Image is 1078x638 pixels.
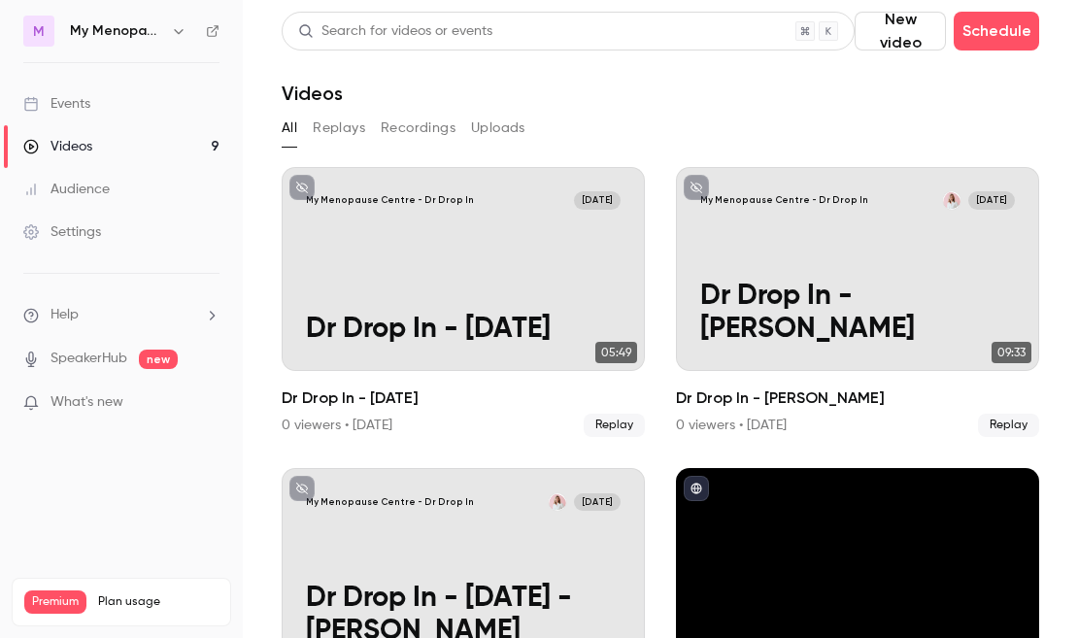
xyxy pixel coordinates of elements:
[70,21,163,41] h6: My Menopause Centre - Dr Drop In
[282,12,1039,626] section: Videos
[684,175,709,200] button: unpublished
[306,496,474,509] p: My Menopause Centre - Dr Drop In
[282,167,645,437] a: My Menopause Centre - Dr Drop In[DATE]Dr Drop In - [DATE]05:49Dr Drop In - [DATE]0 viewers • [DAT...
[992,342,1031,363] span: 09:33
[549,493,567,512] img: Dr Clare Spencer
[51,392,123,413] span: What's new
[574,493,621,512] span: [DATE]
[471,113,525,144] button: Uploads
[289,175,315,200] button: unpublished
[595,342,637,363] span: 05:49
[676,167,1039,437] li: Dr Drop In - Dr Clare Spencer
[282,82,343,105] h1: Videos
[139,350,178,369] span: new
[98,594,219,610] span: Plan usage
[306,194,474,207] p: My Menopause Centre - Dr Drop In
[676,167,1039,437] a: My Menopause Centre - Dr Drop InDr Clare Spencer[DATE]Dr Drop In - [PERSON_NAME]09:33Dr Drop In -...
[298,21,492,42] div: Search for videos or events
[684,476,709,501] button: published
[584,414,645,437] span: Replay
[24,590,86,614] span: Premium
[33,21,45,42] span: M
[196,394,219,412] iframe: Noticeable Trigger
[381,113,455,144] button: Recordings
[313,113,365,144] button: Replays
[676,416,787,435] div: 0 viewers • [DATE]
[23,180,110,199] div: Audience
[282,167,645,437] li: Dr Drop In - September 25
[282,386,645,410] h2: Dr Drop In - [DATE]
[306,314,621,347] p: Dr Drop In - [DATE]
[23,137,92,156] div: Videos
[676,386,1039,410] h2: Dr Drop In - [PERSON_NAME]
[574,191,621,210] span: [DATE]
[978,414,1039,437] span: Replay
[23,305,219,325] li: help-dropdown-opener
[954,12,1039,50] button: Schedule
[23,222,101,242] div: Settings
[23,94,90,114] div: Events
[855,12,946,50] button: New video
[943,191,961,210] img: Dr Clare Spencer
[289,476,315,501] button: unpublished
[968,191,1015,210] span: [DATE]
[51,349,127,369] a: SpeakerHub
[282,113,297,144] button: All
[700,281,1015,347] p: Dr Drop In - [PERSON_NAME]
[700,194,868,207] p: My Menopause Centre - Dr Drop In
[282,416,392,435] div: 0 viewers • [DATE]
[51,305,79,325] span: Help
